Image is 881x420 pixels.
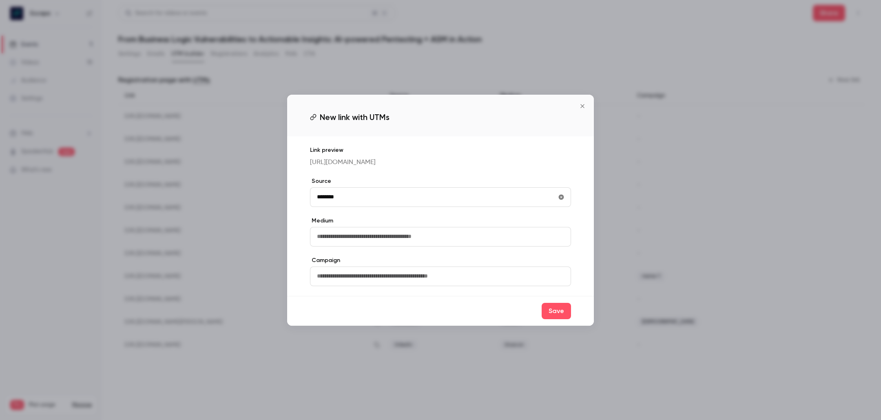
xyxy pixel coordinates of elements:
button: Save [542,303,571,319]
label: Medium [310,217,571,225]
p: [URL][DOMAIN_NAME] [310,158,571,167]
p: Link preview [310,146,571,154]
label: Source [310,177,571,185]
button: Close [574,98,591,114]
label: Campaign [310,256,571,264]
span: New link with UTMs [320,111,390,123]
button: utmSource [555,191,568,204]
